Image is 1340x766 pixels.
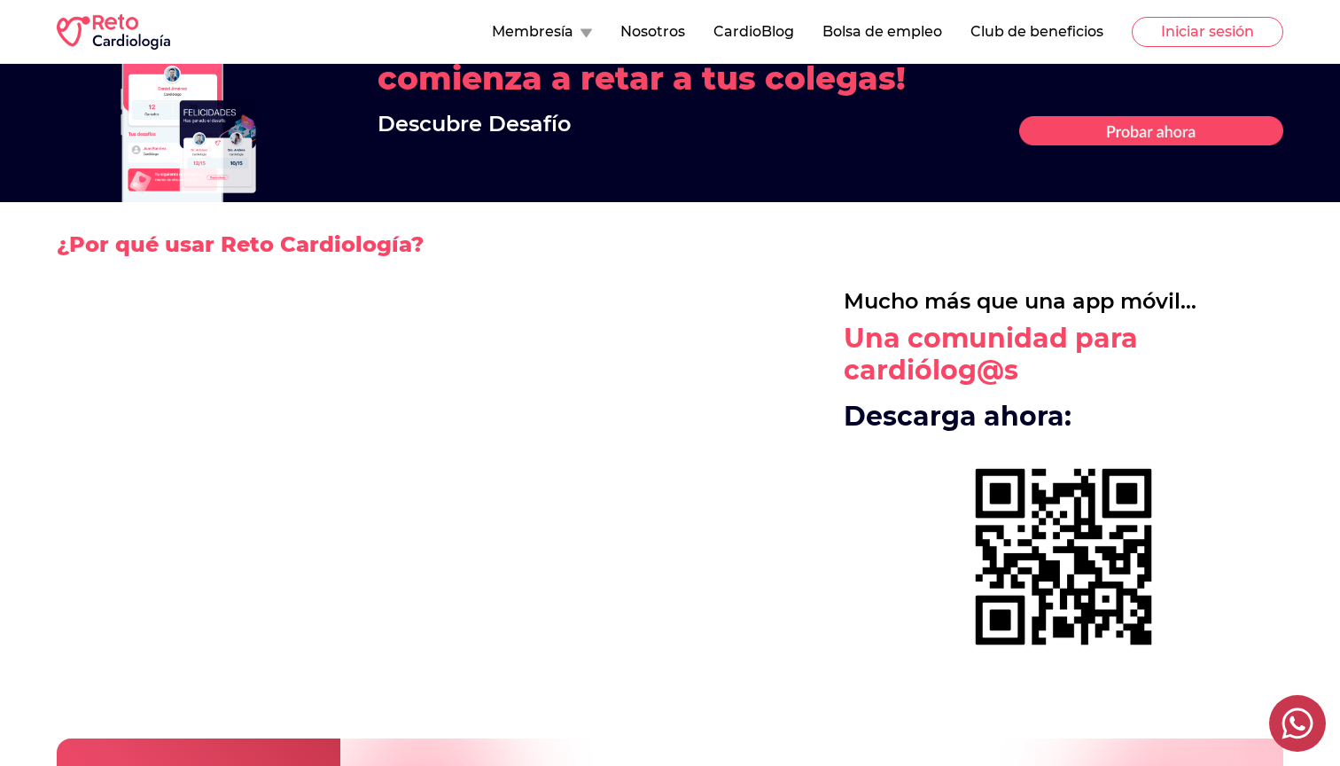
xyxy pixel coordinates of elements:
[844,287,1283,316] p: Mucho más que una app móvil...
[57,202,1283,287] h2: ¿Por qué usar Reto Cardiología?
[713,21,794,43] button: CardioBlog
[822,21,942,43] button: Bolsa de empleo
[620,21,685,43] button: Nosotros
[954,447,1173,667] img: App Store
[378,25,962,96] h2: ¡Pon a prueba tu conocimiento y comienza a retar a tus colegas!
[57,14,170,50] img: RETO Cardio Logo
[970,21,1103,43] button: Club de beneficios
[844,323,1283,387] p: Una comunidad para cardiólog@s
[1132,17,1283,47] button: Iniciar sesión
[100,42,277,202] img: trezetse
[57,287,759,683] iframe: YouTube Video
[1019,116,1283,145] img: Desafío
[844,401,1283,433] p: Descarga ahora:
[492,21,592,43] button: Membresía
[378,110,962,138] div: Descubre Desafío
